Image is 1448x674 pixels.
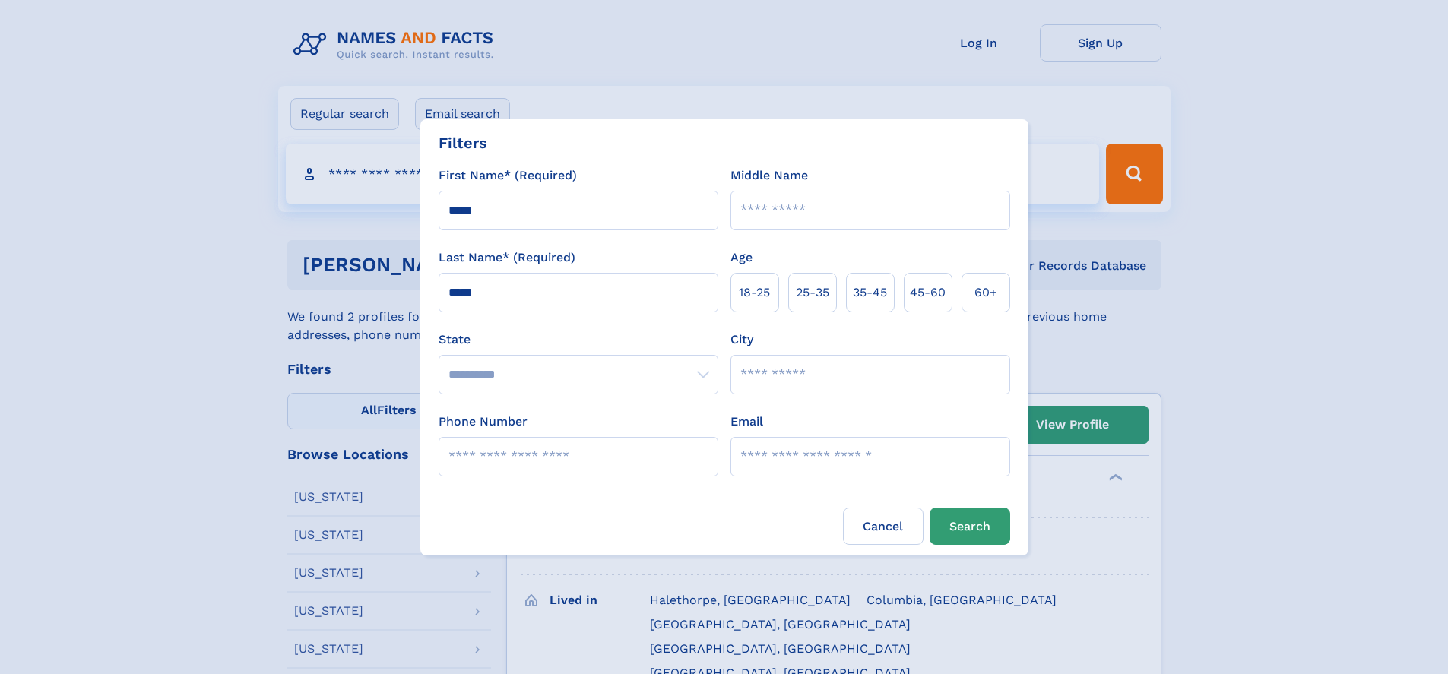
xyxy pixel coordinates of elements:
label: Age [730,248,753,267]
span: 60+ [974,283,997,302]
label: Phone Number [439,413,528,431]
button: Search [930,508,1010,545]
label: State [439,331,718,349]
span: 25‑35 [796,283,829,302]
label: Email [730,413,763,431]
div: Filters [439,131,487,154]
label: Cancel [843,508,924,545]
span: 35‑45 [853,283,887,302]
span: 45‑60 [910,283,946,302]
label: Middle Name [730,166,808,185]
label: City [730,331,753,349]
span: 18‑25 [739,283,770,302]
label: First Name* (Required) [439,166,577,185]
label: Last Name* (Required) [439,248,575,267]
